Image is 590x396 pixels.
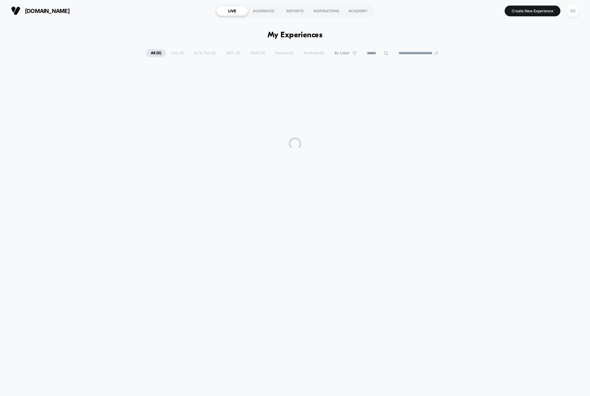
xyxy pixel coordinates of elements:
button: DS [565,5,581,17]
span: All ( 0 ) [146,49,166,57]
div: LIVE [216,6,248,16]
div: ACADEMY [342,6,374,16]
h1: My Experiences [268,31,323,40]
div: INSPIRATIONS [311,6,342,16]
div: AUDIENCES [248,6,279,16]
span: By Label [334,51,349,55]
img: Visually logo [11,6,20,15]
div: DS [567,5,579,17]
button: Create New Experience [505,6,560,16]
div: REPORTS [279,6,311,16]
img: end [435,51,438,55]
span: [DOMAIN_NAME] [25,8,70,14]
button: [DOMAIN_NAME] [9,6,72,16]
